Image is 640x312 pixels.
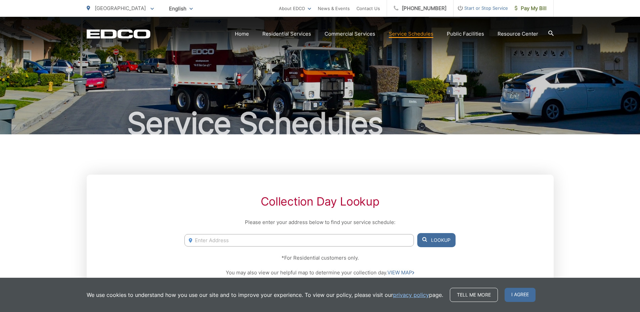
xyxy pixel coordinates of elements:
a: Resource Center [498,30,538,38]
h2: Collection Day Lookup [184,195,455,208]
a: Service Schedules [389,30,433,38]
a: VIEW MAP [387,269,414,277]
p: We use cookies to understand how you use our site and to improve your experience. To view our pol... [87,291,443,299]
a: Home [235,30,249,38]
span: Pay My Bill [515,4,547,12]
a: News & Events [318,4,350,12]
p: You may also view our helpful map to determine your collection day. [184,269,455,277]
span: English [164,3,198,14]
a: Commercial Services [325,30,375,38]
a: Public Facilities [447,30,484,38]
a: Contact Us [356,4,380,12]
a: Residential Services [262,30,311,38]
input: Enter Address [184,234,414,247]
h1: Service Schedules [87,107,554,140]
span: [GEOGRAPHIC_DATA] [95,5,146,11]
p: *For Residential customers only. [184,254,455,262]
a: EDCD logo. Return to the homepage. [87,29,151,39]
a: About EDCO [279,4,311,12]
button: Lookup [417,233,456,247]
a: privacy policy [393,291,429,299]
p: Please enter your address below to find your service schedule: [184,218,455,226]
a: Tell me more [450,288,498,302]
span: I agree [505,288,536,302]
